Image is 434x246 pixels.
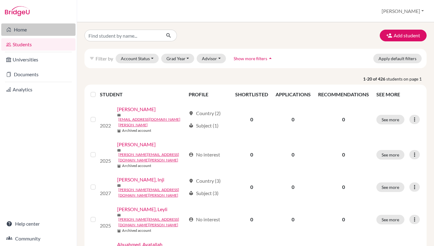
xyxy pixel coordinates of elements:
[231,143,272,193] td: 0
[100,198,112,211] img: Abdullayeva, Inji
[267,55,273,61] i: arrow_drop_up
[272,143,314,193] td: 0
[189,199,194,204] span: location_on
[116,54,159,63] button: Account Status
[1,232,76,245] a: Community
[189,212,194,217] span: local_library
[189,125,219,132] div: Subject (1)
[189,211,219,218] div: Subject (3)
[386,76,427,82] span: students on page 1
[100,231,112,243] img: Abdullayeva, Leyli
[376,118,404,127] button: See more
[189,237,220,244] div: No interest
[318,164,369,172] p: 0
[117,205,121,208] span: mail
[161,54,194,63] button: Grad Year
[100,115,142,123] img: Abdellatif, Khaled
[84,30,161,41] input: Find student by name...
[100,154,147,162] p: 2025
[5,6,30,16] img: Bridge-U
[376,203,404,213] button: See more
[100,184,129,190] b: Archived account
[376,236,404,245] button: See more
[373,87,424,102] th: SEE MORE
[318,237,369,244] p: 0
[89,56,94,61] i: filter_list
[1,83,76,96] a: Analytics
[117,234,121,238] span: mail
[373,54,422,63] button: Apply default filters
[1,23,76,36] a: Home
[95,169,99,173] span: mail
[189,126,194,131] span: local_library
[95,185,99,189] span: inventory_2
[117,227,167,234] a: [PERSON_NAME], Leyli
[149,117,186,133] a: [EMAIL_ADDRESS][DOMAIN_NAME][PERSON_NAME]
[1,68,76,81] a: Documents
[363,76,386,82] strong: 1-20 of 426
[376,163,404,173] button: See more
[189,164,220,172] div: No interest
[272,87,314,102] th: APPLICATIONS
[152,133,182,139] b: Archived account
[185,87,231,102] th: PROFILE
[95,162,134,169] a: [PERSON_NAME]
[318,119,369,126] p: 0
[189,114,194,119] span: location_on
[231,87,272,102] th: SHORTLISTED
[1,53,76,66] a: Universities
[100,147,147,154] img: Abdullayev, Bahram
[96,56,113,61] span: Filter by
[100,87,185,102] th: STUDENT
[318,204,369,212] p: 0
[379,5,427,17] button: [PERSON_NAME]
[189,198,221,206] div: Country (3)
[189,112,221,120] div: Country (2)
[147,106,186,113] a: [PERSON_NAME]
[380,30,427,41] button: Add student
[147,113,151,117] span: mail
[1,218,76,230] a: Help center
[189,165,194,170] span: account_circle
[314,87,373,102] th: RECOMMENDATIONS
[228,54,279,63] button: Show more filtersarrow_drop_up
[100,123,142,130] p: 2022
[234,56,267,61] span: Show more filters
[272,193,314,223] td: 0
[189,238,194,243] span: account_circle
[1,38,76,51] a: Students
[117,197,164,204] a: [PERSON_NAME], Inji
[231,193,272,223] td: 0
[96,173,186,184] a: [PERSON_NAME][EMAIL_ADDRESS][DOMAIN_NAME][PERSON_NAME]
[118,208,186,219] a: [PERSON_NAME][EMAIL_ADDRESS][DOMAIN_NAME][PERSON_NAME]
[272,102,314,143] td: 0
[100,211,112,218] p: 2027
[147,135,151,138] span: inventory_2
[197,54,226,63] button: Advisor
[231,102,272,143] td: 0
